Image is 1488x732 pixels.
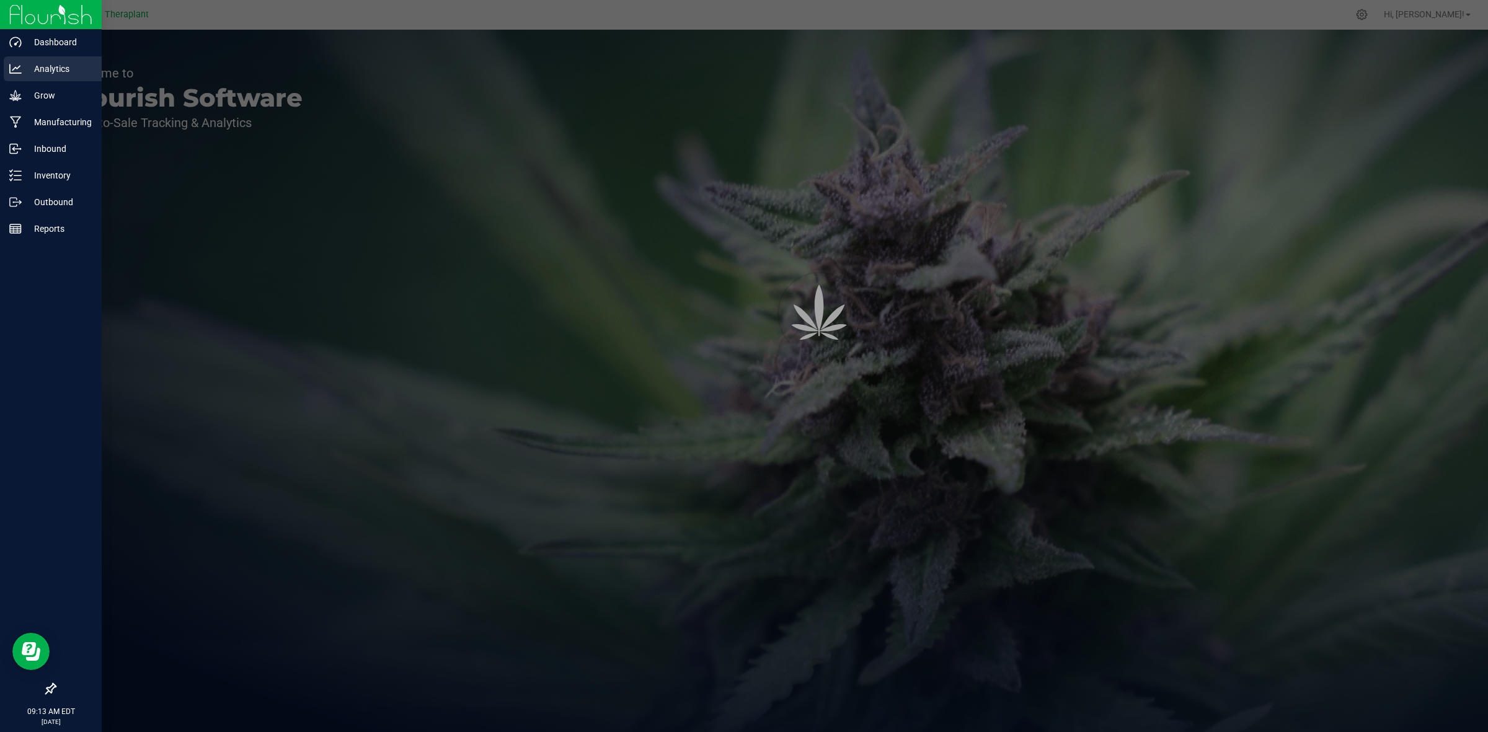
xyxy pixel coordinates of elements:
[9,89,22,102] inline-svg: Grow
[9,143,22,155] inline-svg: Inbound
[22,61,96,76] p: Analytics
[22,35,96,50] p: Dashboard
[9,63,22,75] inline-svg: Analytics
[9,223,22,235] inline-svg: Reports
[9,36,22,48] inline-svg: Dashboard
[22,88,96,103] p: Grow
[12,633,50,670] iframe: Resource center
[22,115,96,130] p: Manufacturing
[22,221,96,236] p: Reports
[22,168,96,183] p: Inventory
[6,717,96,726] p: [DATE]
[22,141,96,156] p: Inbound
[9,196,22,208] inline-svg: Outbound
[6,706,96,717] p: 09:13 AM EDT
[22,195,96,209] p: Outbound
[9,116,22,128] inline-svg: Manufacturing
[9,169,22,182] inline-svg: Inventory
